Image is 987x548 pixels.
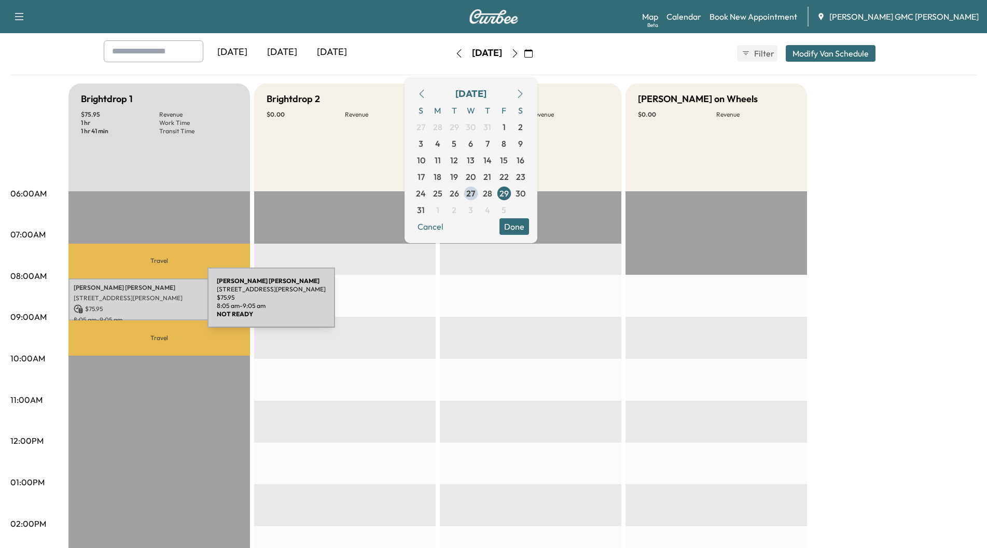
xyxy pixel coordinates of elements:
div: [DATE] [257,40,307,64]
p: [PERSON_NAME] [PERSON_NAME] [74,284,245,292]
div: [DATE] [455,87,486,101]
p: Revenue [159,110,238,119]
p: $ 0.00 [638,110,716,119]
span: 2 [452,204,456,216]
span: 21 [483,171,491,183]
button: Done [499,218,529,235]
span: 15 [500,154,508,166]
span: 8 [502,137,506,150]
button: Filter [737,45,777,62]
a: Calendar [666,10,701,23]
span: S [512,102,529,119]
span: 2 [518,121,523,133]
span: 5 [502,204,506,216]
p: [STREET_ADDRESS][PERSON_NAME] [217,285,326,293]
span: 28 [433,121,442,133]
span: 30 [516,187,525,200]
p: 08:00AM [10,270,47,282]
span: 20 [466,171,476,183]
span: 7 [485,137,490,150]
span: 27 [466,187,475,200]
p: 01:00PM [10,476,45,488]
p: Transit Time [159,127,238,135]
h5: [PERSON_NAME] on Wheels [638,92,758,106]
span: M [429,102,446,119]
p: $ 75.95 [74,304,245,314]
span: 10 [417,154,425,166]
span: 19 [450,171,458,183]
p: $ 75.95 [81,110,159,119]
a: MapBeta [642,10,658,23]
span: 6 [468,137,473,150]
b: NOT READY [217,310,253,318]
p: Revenue [345,110,423,119]
span: 22 [499,171,509,183]
div: [DATE] [207,40,257,64]
span: T [446,102,463,119]
p: Travel [68,320,250,356]
p: Work Time [159,119,238,127]
span: 4 [435,137,440,150]
p: 09:00AM [10,311,47,323]
span: S [413,102,429,119]
p: 1 hr 41 min [81,127,159,135]
span: 3 [468,204,473,216]
span: 5 [452,137,456,150]
p: 06:00AM [10,187,47,200]
p: 8:05 am - 9:05 am [74,316,245,324]
p: $ 0.00 [267,110,345,119]
span: 1 [436,204,439,216]
p: Revenue [531,110,609,119]
p: 11:00AM [10,394,43,406]
img: Curbee Logo [469,9,519,24]
span: [PERSON_NAME] GMC [PERSON_NAME] [829,10,979,23]
span: 14 [483,154,492,166]
p: 07:00AM [10,228,46,241]
span: 13 [467,154,475,166]
span: 28 [483,187,492,200]
div: Beta [647,21,658,29]
p: $ 75.95 [217,293,326,302]
span: 27 [416,121,425,133]
a: Book New Appointment [710,10,797,23]
p: Revenue [716,110,795,119]
h5: Brightdrop 1 [81,92,133,106]
p: [STREET_ADDRESS][PERSON_NAME] [74,294,245,302]
span: W [463,102,479,119]
button: Cancel [413,218,448,235]
span: 29 [450,121,459,133]
b: [PERSON_NAME] [PERSON_NAME] [217,277,319,285]
p: 8:05 am - 9:05 am [217,302,326,310]
span: Filter [754,47,773,60]
span: 1 [503,121,506,133]
h5: Brightdrop 2 [267,92,320,106]
p: 1 hr [81,119,159,127]
span: 9 [518,137,523,150]
span: 29 [499,187,509,200]
span: 24 [416,187,426,200]
span: F [496,102,512,119]
div: [DATE] [307,40,357,64]
span: 23 [516,171,525,183]
p: 12:00PM [10,434,44,447]
span: 4 [485,204,490,216]
span: 11 [435,154,441,166]
span: 18 [434,171,441,183]
span: 31 [417,204,425,216]
button: Modify Van Schedule [786,45,875,62]
span: 17 [418,171,425,183]
div: [DATE] [472,47,502,60]
span: 26 [450,187,459,200]
span: T [479,102,496,119]
span: 25 [433,187,442,200]
span: 12 [450,154,458,166]
p: Travel [68,244,250,278]
p: 10:00AM [10,352,45,364]
span: 31 [483,121,491,133]
span: 30 [466,121,476,133]
p: 02:00PM [10,517,46,530]
span: 16 [517,154,524,166]
span: 3 [419,137,423,150]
